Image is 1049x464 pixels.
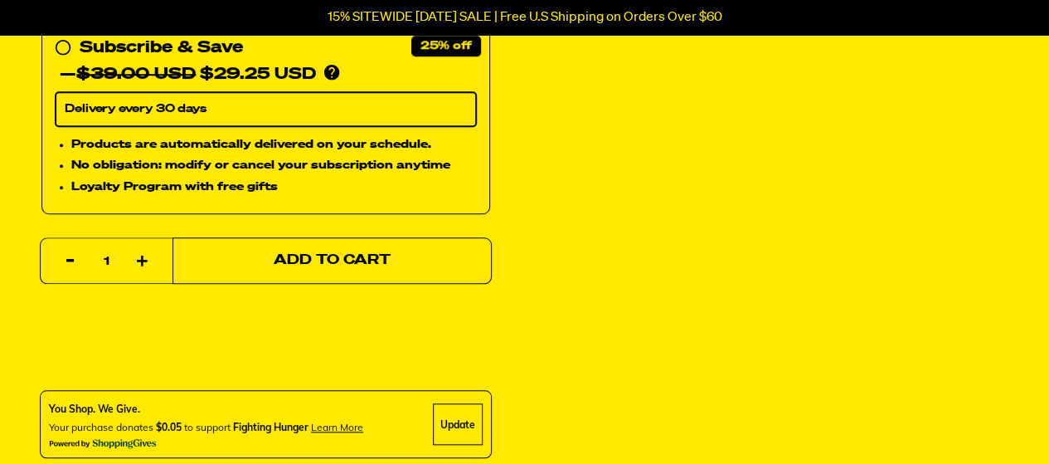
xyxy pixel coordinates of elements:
[76,66,196,83] del: $39.00 USD
[49,421,153,433] span: Your purchase donates
[71,157,477,175] li: No obligation: modify or cancel your subscription anytime
[433,403,483,445] div: Update Cause Button
[184,421,231,433] span: to support
[328,10,722,25] p: 15% SITEWIDE [DATE] SALE | Free U.S Shipping on Orders Over $60
[49,402,363,417] div: You Shop. We Give.
[233,421,308,433] span: Fighting Hunger
[156,421,182,433] span: $0.05
[172,237,492,284] button: Add to Cart
[80,35,243,61] div: Subscribe & Save
[311,421,363,433] span: Learn more about donating
[49,438,157,449] img: Powered By ShoppingGives
[60,61,316,88] div: — $29.25 USD
[274,254,391,268] span: Add to Cart
[55,92,477,127] select: Subscribe & Save —$39.00 USD$29.25 USD Products are automatically delivered on your schedule. No ...
[71,178,477,197] li: Loyalty Program with free gifts
[71,135,477,154] li: Products are automatically delivered on your schedule.
[51,238,163,285] input: quantity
